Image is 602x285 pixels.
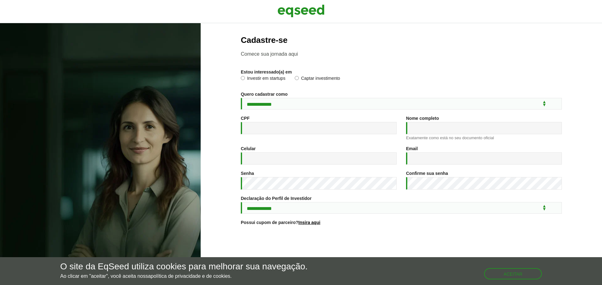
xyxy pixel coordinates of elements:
[151,274,230,279] a: política de privacidade e de cookies
[241,70,292,74] label: Estou interessado(a) em
[241,92,288,96] label: Quero cadastrar como
[241,196,312,201] label: Declaração do Perfil de Investidor
[406,116,439,120] label: Nome completo
[241,76,245,80] input: Investir em startups
[406,171,448,176] label: Confirme sua senha
[277,3,325,19] img: EqSeed Logo
[60,273,308,279] p: Ao clicar em "aceitar", você aceita nossa .
[241,171,254,176] label: Senha
[241,76,285,82] label: Investir em startups
[241,220,320,225] label: Possui cupom de parceiro?
[484,268,542,279] button: Aceitar
[406,146,418,151] label: Email
[298,220,320,225] a: Insira aqui
[406,136,562,140] div: Exatamente como está no seu documento oficial
[241,116,250,120] label: CPF
[295,76,299,80] input: Captar investimento
[241,51,562,57] p: Comece sua jornada aqui
[354,232,449,257] iframe: reCAPTCHA
[241,36,562,45] h2: Cadastre-se
[295,76,340,82] label: Captar investimento
[241,146,256,151] label: Celular
[60,262,308,272] h5: O site da EqSeed utiliza cookies para melhorar sua navegação.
